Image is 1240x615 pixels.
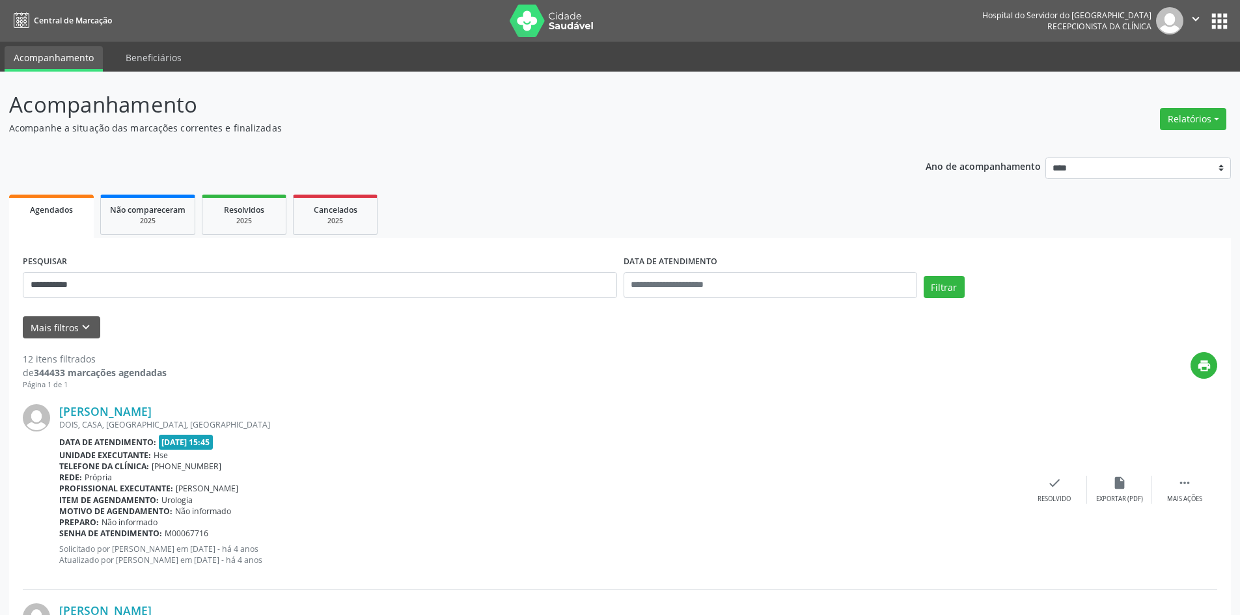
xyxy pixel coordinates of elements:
i: keyboard_arrow_down [79,320,93,335]
button: Mais filtroskeyboard_arrow_down [23,316,100,339]
b: Item de agendamento: [59,495,159,506]
span: Não informado [175,506,231,517]
span: Não informado [102,517,158,528]
b: Unidade executante: [59,450,151,461]
a: [PERSON_NAME] [59,404,152,418]
b: Profissional executante: [59,483,173,494]
i: check [1047,476,1062,490]
b: Senha de atendimento: [59,528,162,539]
button:  [1183,7,1208,34]
span: Urologia [161,495,193,506]
span: [PERSON_NAME] [176,483,238,494]
button: print [1191,352,1217,379]
i:  [1178,476,1192,490]
span: Agendados [30,204,73,215]
span: [PHONE_NUMBER] [152,461,221,472]
span: Hse [154,450,168,461]
div: Resolvido [1038,495,1071,504]
button: Relatórios [1160,108,1226,130]
p: Acompanhamento [9,89,864,121]
button: Filtrar [924,276,965,298]
div: Mais ações [1167,495,1202,504]
div: 2025 [212,216,277,226]
span: Própria [85,472,112,483]
a: Central de Marcação [9,10,112,31]
p: Solicitado por [PERSON_NAME] em [DATE] - há 4 anos Atualizado por [PERSON_NAME] em [DATE] - há 4 ... [59,543,1022,566]
div: 2025 [110,216,186,226]
span: [DATE] 15:45 [159,435,214,450]
img: img [23,404,50,431]
img: img [1156,7,1183,34]
span: Não compareceram [110,204,186,215]
i: print [1197,359,1211,373]
a: Beneficiários [117,46,191,69]
b: Motivo de agendamento: [59,506,172,517]
span: Central de Marcação [34,15,112,26]
div: 2025 [303,216,368,226]
span: Cancelados [314,204,357,215]
span: M00067716 [165,528,208,539]
div: 12 itens filtrados [23,352,167,366]
label: PESQUISAR [23,252,67,272]
div: de [23,366,167,379]
div: Exportar (PDF) [1096,495,1143,504]
button: apps [1208,10,1231,33]
b: Data de atendimento: [59,437,156,448]
div: Página 1 de 1 [23,379,167,390]
span: Resolvidos [224,204,264,215]
a: Acompanhamento [5,46,103,72]
div: DOIS, CASA, [GEOGRAPHIC_DATA], [GEOGRAPHIC_DATA] [59,419,1022,430]
b: Preparo: [59,517,99,528]
p: Ano de acompanhamento [926,157,1041,174]
b: Telefone da clínica: [59,461,149,472]
i: insert_drive_file [1112,476,1127,490]
label: DATA DE ATENDIMENTO [624,252,717,272]
i:  [1189,12,1203,26]
b: Rede: [59,472,82,483]
strong: 344433 marcações agendadas [34,366,167,379]
p: Acompanhe a situação das marcações correntes e finalizadas [9,121,864,135]
div: Hospital do Servidor do [GEOGRAPHIC_DATA] [982,10,1151,21]
span: Recepcionista da clínica [1047,21,1151,32]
